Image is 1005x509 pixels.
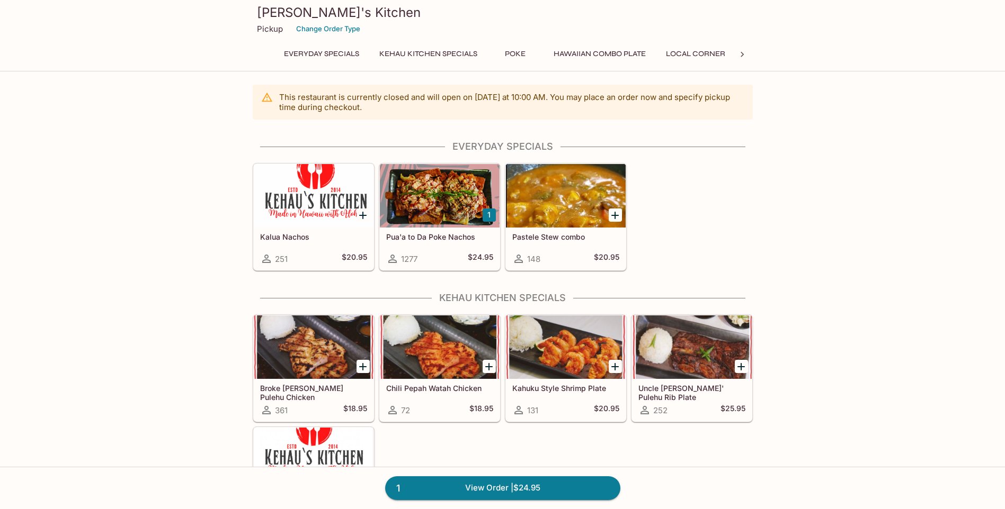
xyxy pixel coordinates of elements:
button: Add Kahuku Style Shrimp Plate [609,360,622,373]
h4: Everyday Specials [253,141,753,152]
h5: Pastele Stew combo [512,232,619,241]
a: Pastele Stew combo148$20.95 [505,163,626,270]
span: 148 [527,254,540,264]
h5: $20.95 [594,252,619,265]
span: 361 [275,405,288,415]
h5: $18.95 [343,404,367,416]
h5: Chili Pepah Watah Chicken [386,384,493,393]
a: Broke [PERSON_NAME] Pulehu Chicken361$18.95 [253,315,374,422]
a: Kalua Nachos251$20.95 [253,163,374,270]
span: 1 [390,481,406,496]
span: 1277 [401,254,417,264]
h5: Uncle [PERSON_NAME]' Pulehu Rib Plate [638,384,745,401]
button: Kehau Kitchen Specials [373,47,483,61]
a: Kahuku Style Shrimp Plate131$20.95 [505,315,626,422]
a: Pua'a to Da Poke Nachos1277$24.95 [379,163,500,270]
span: 72 [401,405,410,415]
h5: $20.95 [594,404,619,416]
button: Add Chili Pepah Watah Chicken [483,360,496,373]
button: Everyday Specials [278,47,365,61]
button: Add Uncle Dennis' Pulehu Rib Plate [735,360,748,373]
span: 251 [275,254,288,264]
button: Add Pastele Stew combo [609,208,622,222]
h5: $18.95 [469,404,493,416]
button: Change Order Type [291,21,365,37]
div: Pastele Stew Nachos [254,428,373,491]
h5: Kahuku Style Shrimp Plate [512,384,619,393]
h3: [PERSON_NAME]'s Kitchen [257,4,749,21]
div: Broke Da Mouth Pulehu Chicken [254,315,373,379]
button: Local Corner [660,47,731,61]
button: Poke [492,47,539,61]
h4: Kehau Kitchen Specials [253,292,753,304]
h5: $24.95 [468,252,493,265]
div: Kahuku Style Shrimp Plate [506,315,626,379]
h5: Kalua Nachos [260,232,367,241]
h5: Broke [PERSON_NAME] Pulehu Chicken [260,384,367,401]
a: Chili Pepah Watah Chicken72$18.95 [379,315,500,422]
div: Chili Pepah Watah Chicken [380,315,500,379]
div: Kalua Nachos [254,164,373,228]
a: 1View Order |$24.95 [385,476,620,499]
button: Add Pua'a to Da Poke Nachos [483,208,496,222]
p: This restaurant is currently closed and will open on [DATE] at 10:00 AM . You may place an order ... [279,92,744,112]
button: Add Kalua Nachos [357,208,370,222]
h5: $25.95 [721,404,745,416]
button: Add Broke Da Mouth Pulehu Chicken [357,360,370,373]
p: Pickup [257,24,283,34]
span: 252 [653,405,668,415]
h5: Pua'a to Da Poke Nachos [386,232,493,241]
a: Uncle [PERSON_NAME]' Pulehu Rib Plate252$25.95 [632,315,752,422]
div: Pua'a to Da Poke Nachos [380,164,500,228]
button: Hawaiian Combo Plate [548,47,652,61]
div: Uncle Dennis' Pulehu Rib Plate [632,315,752,379]
h5: $20.95 [342,252,367,265]
div: Pastele Stew combo [506,164,626,228]
span: 131 [527,405,538,415]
